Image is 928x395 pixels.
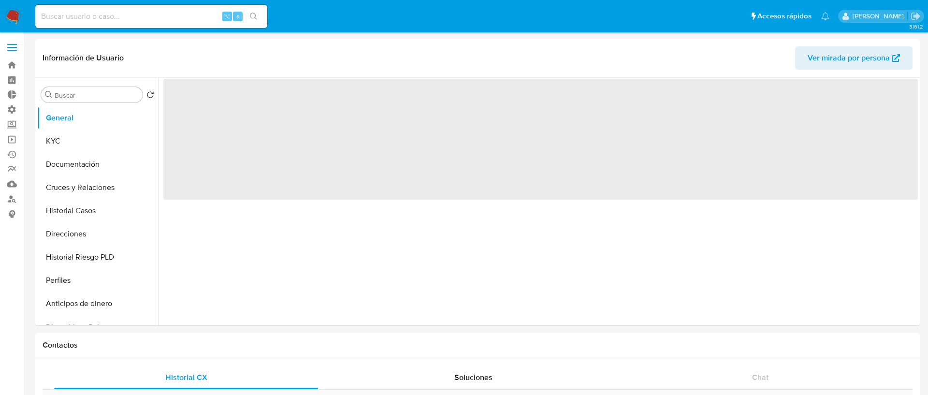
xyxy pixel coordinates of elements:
[37,269,158,292] button: Perfiles
[37,130,158,153] button: KYC
[911,11,921,21] a: Salir
[35,10,267,23] input: Buscar usuario o caso...
[146,91,154,102] button: Volver al orden por defecto
[821,12,829,20] a: Notificaciones
[454,372,493,383] span: Soluciones
[43,53,124,63] h1: Información de Usuario
[808,46,890,70] span: Ver mirada por persona
[37,106,158,130] button: General
[752,372,768,383] span: Chat
[37,176,158,199] button: Cruces y Relaciones
[37,315,158,338] button: Dispositivos Point
[37,199,158,222] button: Historial Casos
[45,91,53,99] button: Buscar
[757,11,812,21] span: Accesos rápidos
[37,292,158,315] button: Anticipos de dinero
[37,153,158,176] button: Documentación
[37,246,158,269] button: Historial Riesgo PLD
[55,91,139,100] input: Buscar
[165,372,207,383] span: Historial CX
[43,340,913,350] h1: Contactos
[795,46,913,70] button: Ver mirada por persona
[163,79,918,200] span: ‌
[223,12,231,21] span: ⌥
[853,12,907,21] p: ezequielignacio.rocha@mercadolibre.com
[236,12,239,21] span: s
[244,10,263,23] button: search-icon
[37,222,158,246] button: Direcciones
